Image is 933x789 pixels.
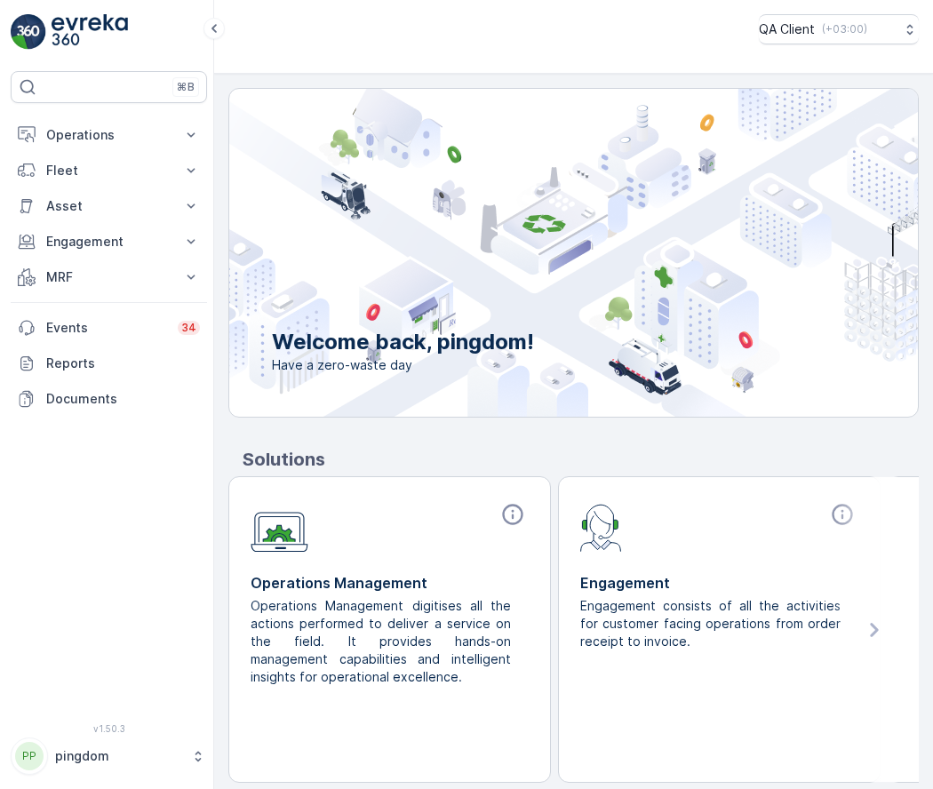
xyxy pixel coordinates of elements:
span: Have a zero-waste day [272,356,534,374]
p: Welcome back, pingdom! [272,328,534,356]
button: PPpingdom [11,737,207,775]
a: Reports [11,346,207,381]
p: Documents [46,390,200,408]
img: city illustration [149,89,918,417]
button: Engagement [11,224,207,259]
p: Fleet [46,162,171,179]
p: Operations Management [251,572,529,594]
div: PP [15,742,44,770]
p: 34 [181,321,196,335]
a: Documents [11,381,207,417]
button: QA Client(+03:00) [759,14,919,44]
p: pingdom [55,747,182,765]
button: Fleet [11,153,207,188]
p: ( +03:00 ) [822,22,867,36]
p: QA Client [759,20,815,38]
p: Reports [46,355,200,372]
img: module-icon [251,502,308,553]
p: Engagement [580,572,858,594]
img: module-icon [580,502,622,552]
img: logo_light-DOdMpM7g.png [52,14,128,50]
span: v 1.50.3 [11,723,207,734]
button: MRF [11,259,207,295]
p: MRF [46,268,171,286]
p: Engagement [46,233,171,251]
a: Events34 [11,310,207,346]
p: Asset [46,197,171,215]
p: Events [46,319,167,337]
p: Operations [46,126,171,144]
p: Solutions [243,446,919,473]
img: logo [11,14,46,50]
p: ⌘B [177,80,195,94]
button: Asset [11,188,207,224]
button: Operations [11,117,207,153]
p: Engagement consists of all the activities for customer facing operations from order receipt to in... [580,597,844,650]
p: Operations Management digitises all the actions performed to deliver a service on the field. It p... [251,597,514,686]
